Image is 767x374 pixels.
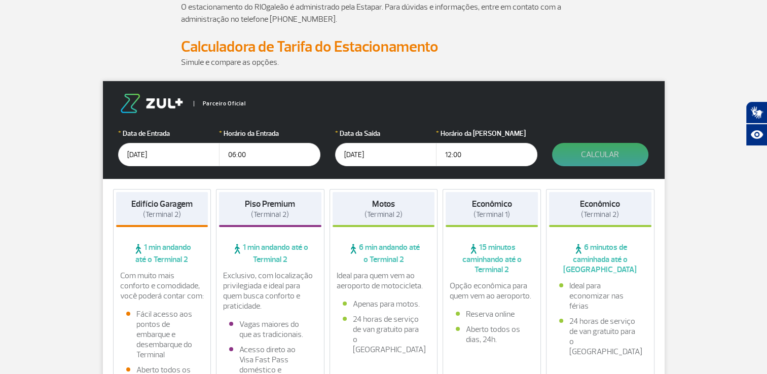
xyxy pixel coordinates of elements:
button: Abrir tradutor de língua de sinais. [746,101,767,124]
label: Horário da [PERSON_NAME] [436,128,537,139]
span: Parceiro Oficial [194,101,246,106]
input: hh:mm [219,143,320,166]
span: 6 minutos de caminhada até o [GEOGRAPHIC_DATA] [549,242,651,275]
li: Ideal para economizar nas férias [559,281,641,311]
strong: Edifício Garagem [131,199,193,209]
label: Data da Saída [335,128,436,139]
input: dd/mm/aaaa [118,143,220,166]
span: 6 min andando até o Terminal 2 [333,242,435,265]
span: 1 min andando até o Terminal 2 [219,242,321,265]
h2: Calculadora de Tarifa do Estacionamento [181,38,587,56]
li: Fácil acesso aos pontos de embarque e desembarque do Terminal [126,309,198,360]
span: (Terminal 2) [581,210,619,219]
li: Apenas para motos. [343,299,425,309]
label: Horário da Entrada [219,128,320,139]
strong: Motos [372,199,395,209]
p: Com muito mais conforto e comodidade, você poderá contar com: [120,271,204,301]
button: Calcular [552,143,648,166]
div: Plugin de acessibilidade da Hand Talk. [746,101,767,146]
p: Ideal para quem vem ao aeroporto de motocicleta. [337,271,431,291]
p: Simule e compare as opções. [181,56,587,68]
span: (Terminal 1) [473,210,510,219]
button: Abrir recursos assistivos. [746,124,767,146]
input: hh:mm [436,143,537,166]
strong: Econômico [580,199,620,209]
label: Data de Entrada [118,128,220,139]
input: dd/mm/aaaa [335,143,436,166]
p: Exclusivo, com localização privilegiada e ideal para quem busca conforto e praticidade. [223,271,317,311]
span: (Terminal 2) [251,210,289,219]
span: (Terminal 2) [143,210,181,219]
li: 24 horas de serviço de van gratuito para o [GEOGRAPHIC_DATA] [343,314,425,355]
li: 24 horas de serviço de van gratuito para o [GEOGRAPHIC_DATA] [559,316,641,357]
li: Reserva online [456,309,528,319]
img: logo-zul.png [118,94,185,113]
li: Vagas maiores do que as tradicionais. [229,319,311,340]
p: Opção econômica para quem vem ao aeroporto. [450,281,534,301]
span: 1 min andando até o Terminal 2 [116,242,208,265]
span: (Terminal 2) [364,210,403,219]
strong: Econômico [472,199,512,209]
p: O estacionamento do RIOgaleão é administrado pela Estapar. Para dúvidas e informações, entre em c... [181,1,587,25]
strong: Piso Premium [245,199,295,209]
li: Aberto todos os dias, 24h. [456,324,528,345]
span: 15 minutos caminhando até o Terminal 2 [446,242,538,275]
